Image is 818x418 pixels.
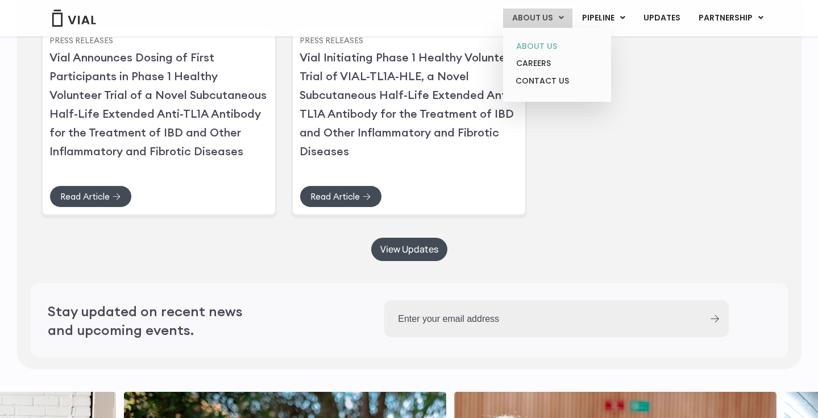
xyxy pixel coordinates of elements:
a: PIPELINEMenu Toggle [573,9,634,28]
a: Read Article [49,185,132,208]
a: Press Releases [49,35,113,45]
span: View Updates [380,245,438,254]
h2: Stay updated on recent news and upcoming events. [48,302,269,339]
a: Read Article [300,185,382,208]
span: Read Article [60,192,110,201]
a: Press Releases [300,35,363,45]
a: PARTNERSHIPMenu Toggle [690,9,773,28]
a: ABOUT US [507,38,607,55]
a: ABOUT USMenu Toggle [503,9,572,28]
a: Vial Initiating Phase 1 Healthy Volunteer Trial of VIAL-TL1A-HLE, a Novel Subcutaneous Half-Life ... [300,50,517,158]
a: Vial Announces Dosing of First Participants in Phase 1 Healthy Volunteer Trial of a Novel Subcuta... [49,50,267,158]
a: CAREERS [507,55,607,72]
span: Read Article [310,192,360,201]
a: View Updates [371,238,447,261]
input: Submit [711,315,719,322]
a: CONTACT US [507,72,607,90]
input: Enter your email address [384,300,700,337]
a: UPDATES [634,9,689,28]
img: Vial Logo [51,10,97,27]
